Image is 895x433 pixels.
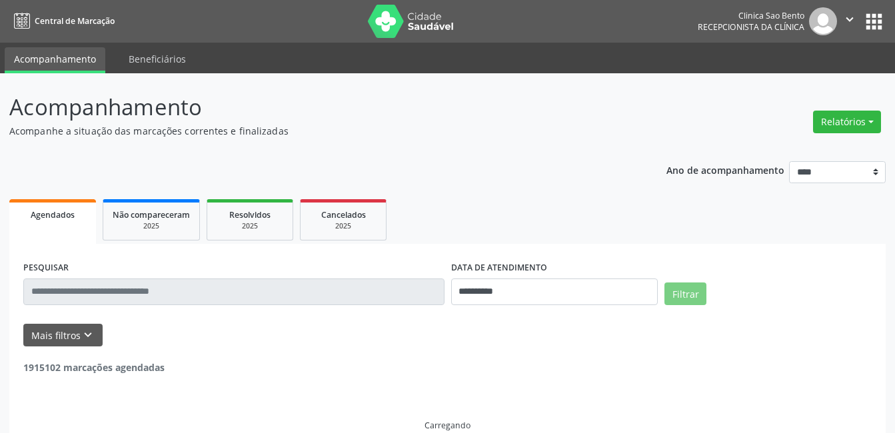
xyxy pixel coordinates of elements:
a: Central de Marcação [9,10,115,32]
p: Ano de acompanhamento [666,161,784,178]
label: PESQUISAR [23,258,69,278]
label: DATA DE ATENDIMENTO [451,258,547,278]
span: Não compareceram [113,209,190,220]
span: Agendados [31,209,75,220]
div: 2025 [217,221,283,231]
a: Beneficiários [119,47,195,71]
a: Acompanhamento [5,47,105,73]
img: img [809,7,837,35]
strong: 1915102 marcações agendadas [23,361,165,374]
span: Recepcionista da clínica [698,21,804,33]
p: Acompanhe a situação das marcações correntes e finalizadas [9,124,623,138]
button: apps [862,10,886,33]
button: Mais filtroskeyboard_arrow_down [23,324,103,347]
button:  [837,7,862,35]
i:  [842,12,857,27]
div: 2025 [310,221,377,231]
div: Clinica Sao Bento [698,10,804,21]
button: Relatórios [813,111,881,133]
span: Central de Marcação [35,15,115,27]
p: Acompanhamento [9,91,623,124]
span: Cancelados [321,209,366,220]
i: keyboard_arrow_down [81,328,95,342]
span: Resolvidos [229,209,271,220]
div: 2025 [113,221,190,231]
button: Filtrar [664,282,706,305]
div: Carregando [425,420,470,431]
